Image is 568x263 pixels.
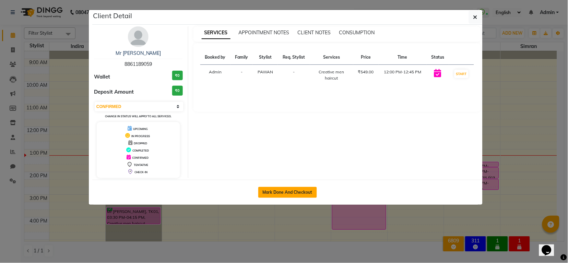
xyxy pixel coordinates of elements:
span: CHECK-IN [134,170,147,174]
h5: Client Detail [93,11,132,21]
span: 8861189059 [125,61,152,67]
td: Admin [200,65,230,86]
span: TENTATIVE [134,163,149,167]
span: CLIENT NOTES [298,29,331,36]
th: Time [379,50,427,65]
span: Deposit Amount [94,88,134,96]
th: Req. Stylist [278,50,310,65]
span: APPOINTMENT NOTES [239,29,289,36]
h3: ₹0 [172,71,183,81]
span: Wallet [94,73,110,81]
button: Mark Done And Checkout [258,187,317,198]
img: avatar [128,26,149,47]
span: PAWAN [258,69,273,74]
span: DROPPED [134,142,147,145]
th: Status [427,50,449,65]
button: START [454,70,469,78]
span: CONSUMPTION [339,29,375,36]
iframe: chat widget [539,236,561,256]
td: - [278,65,310,86]
span: SERVICES [202,27,230,39]
th: Price [353,50,379,65]
div: ₹549.00 [357,69,375,75]
th: Services [310,50,353,65]
span: CONFIRMED [132,156,149,159]
span: UPCOMING [133,127,148,131]
h3: ₹0 [172,86,183,96]
th: Stylist [253,50,278,65]
th: Family [230,50,253,65]
div: Creative men haircut [314,69,349,81]
td: 12:00 PM-12:45 PM [379,65,427,86]
td: - [230,65,253,86]
span: IN PROGRESS [131,134,150,138]
small: Change in status will apply to all services. [105,115,172,118]
span: COMPLETED [132,149,149,152]
th: Booked by [200,50,230,65]
a: Mr [PERSON_NAME] [116,50,161,56]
